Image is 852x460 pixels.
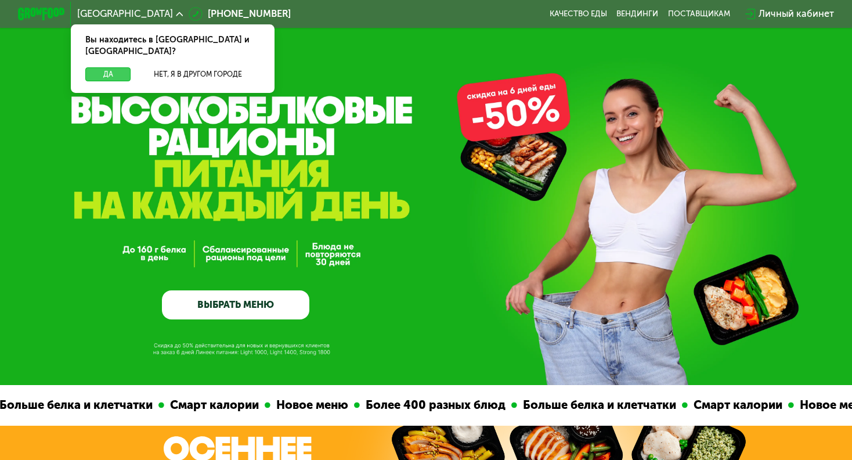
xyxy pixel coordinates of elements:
[674,396,774,414] div: Смарт калории
[136,67,261,81] button: Нет, я в другом городе
[189,7,291,21] a: [PHONE_NUMBER]
[668,9,730,19] div: поставщикам
[550,9,607,19] a: Качество еды
[162,290,309,320] a: ВЫБРАТЬ МЕНЮ
[71,24,275,67] div: Вы находитесь в [GEOGRAPHIC_DATA] и [GEOGRAPHIC_DATA]?
[616,9,658,19] a: Вендинги
[346,396,497,414] div: Более 400 разных блюд
[150,396,251,414] div: Смарт калории
[77,9,173,19] span: [GEOGRAPHIC_DATA]
[85,67,131,81] button: Да
[759,7,834,21] div: Личный кабинет
[503,396,668,414] div: Больше белка и клетчатки
[257,396,340,414] div: Новое меню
